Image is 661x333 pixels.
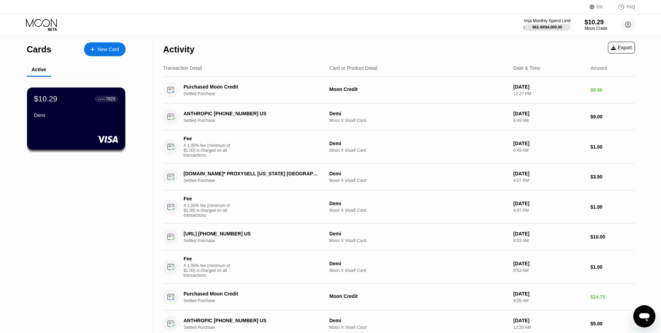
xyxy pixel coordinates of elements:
div: [DATE] [514,84,585,90]
div: Export [611,45,632,50]
div: $24.75 [590,294,635,300]
div: 4:07 PM [514,178,585,183]
div: Demi [329,171,508,176]
div: Moon Credit [585,26,607,31]
div: $3.50 [590,174,635,180]
div: Fee [184,196,232,201]
div: [DATE] [514,261,585,266]
div: ANTHROPIC [PHONE_NUMBER] US [184,318,318,323]
div: [DATE] [514,201,585,206]
div: FeeA 1.00% fee (minimum of $1.00) is charged on all transactionsDemiMoon X Visa® Card[DATE]9:53 A... [163,250,635,284]
div: 9:53 AM [514,268,585,273]
div: EN [590,3,611,10]
div: Settled Purchase [184,238,328,243]
div: Visa Monthly Spend Limit [524,18,570,23]
div: [DOMAIN_NAME]* PROXYSELL [US_STATE] [GEOGRAPHIC_DATA]Settled PurchaseDemiMoon X Visa® Card[DATE]4... [163,164,635,190]
div: ● ● ● ● [98,98,105,100]
div: ANTHROPIC [PHONE_NUMBER] USSettled PurchaseDemiMoon X Visa® Card[DATE]6:49 AM$9.00 [163,103,635,130]
div: Card or Product Detail [329,65,378,71]
div: Moon X Visa® Card [329,178,508,183]
div: Fee [184,136,232,141]
div: Settled Purchase [184,91,328,96]
div: Settled Purchase [184,118,328,123]
div: FeeA 1.00% fee (minimum of $1.00) is charged on all transactionsDemiMoon X Visa® Card[DATE]6:49 A... [163,130,635,164]
div: Settled Purchase [184,178,328,183]
iframe: Button to launch messaging window, conversation in progress [633,305,655,327]
div: A 1.00% fee (minimum of $1.00) is charged on all transactions [184,143,236,158]
div: Demi [329,201,508,206]
div: $9.00 [590,114,635,119]
div: $10.29Moon Credit [585,19,607,31]
div: Active [32,67,46,72]
div: ANTHROPIC [PHONE_NUMBER] US [184,111,318,116]
div: Moon Credit [329,293,508,299]
div: [URL] [PHONE_NUMBER] US [184,231,318,236]
div: 4:07 PM [514,208,585,213]
div: Demi [329,261,508,266]
div: $5.00 [590,321,635,326]
div: [DATE] [514,291,585,297]
div: Moon X Visa® Card [329,118,508,123]
div: [DATE] [514,111,585,116]
div: [DOMAIN_NAME]* PROXYSELL [US_STATE] [GEOGRAPHIC_DATA] [184,171,318,176]
div: [DATE] [514,141,585,146]
div: $10.00 [590,234,635,240]
div: New Card [84,42,126,56]
div: FAQ [627,5,635,9]
div: Moon Credit [329,86,508,92]
div: Moon X Visa® Card [329,238,508,243]
div: EN [597,5,603,9]
div: $1.00 [590,144,635,150]
div: A 1.00% fee (minimum of $1.00) is charged on all transactions [184,263,236,278]
div: Settled Purchase [184,325,328,330]
div: [DATE] [514,231,585,236]
div: Demi [329,141,508,146]
div: $10.29 [585,19,607,26]
div: FeeA 1.00% fee (minimum of $1.00) is charged on all transactionsDemiMoon X Visa® Card[DATE]4:07 P... [163,190,635,224]
div: Cards [27,44,51,55]
div: 6:49 AM [514,148,585,153]
div: Purchased Moon Credit [184,291,318,297]
div: Purchased Moon CreditSettled PurchaseMoon Credit[DATE]8:05 AM$24.75 [163,284,635,310]
div: $1.00 [590,204,635,210]
div: Moon X Visa® Card [329,208,508,213]
div: Moon X Visa® Card [329,268,508,273]
div: $9.90 [590,87,635,93]
div: $1.00 [590,264,635,270]
div: Purchased Moon Credit [184,84,318,90]
div: Activity [163,44,194,55]
div: 8:05 AM [514,298,585,303]
div: 6:49 AM [514,118,585,123]
div: Settled Purchase [184,298,328,303]
div: Visa Monthly Spend Limit$62.49/$4,000.00 [524,18,570,31]
div: $62.49 / $4,000.00 [532,25,562,29]
div: Demi [329,231,508,236]
div: 12:27 PM [514,91,585,96]
div: Purchased Moon CreditSettled PurchaseMoon Credit[DATE]12:27 PM$9.90 [163,77,635,103]
div: A 1.00% fee (minimum of $1.00) is charged on all transactions [184,203,236,218]
div: 7823 [106,97,115,101]
div: Date & Time [514,65,540,71]
div: Amount [590,65,607,71]
div: FAQ [611,3,635,10]
div: $10.29 [34,94,57,103]
div: Export [608,42,635,53]
div: Moon X Visa® Card [329,325,508,330]
div: [DATE] [514,318,585,323]
div: 9:53 AM [514,238,585,243]
div: New Card [98,47,119,52]
div: [URL] [PHONE_NUMBER] USSettled PurchaseDemiMoon X Visa® Card[DATE]9:53 AM$10.00 [163,224,635,250]
div: Moon X Visa® Card [329,148,508,153]
div: 12:20 AM [514,325,585,330]
div: [DATE] [514,171,585,176]
div: Demi [329,318,508,323]
div: Demi [329,111,508,116]
div: Demi [34,113,118,118]
div: Fee [184,256,232,261]
div: Transaction Detail [163,65,202,71]
div: $10.29● ● ● ●7823Demi [27,88,125,150]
